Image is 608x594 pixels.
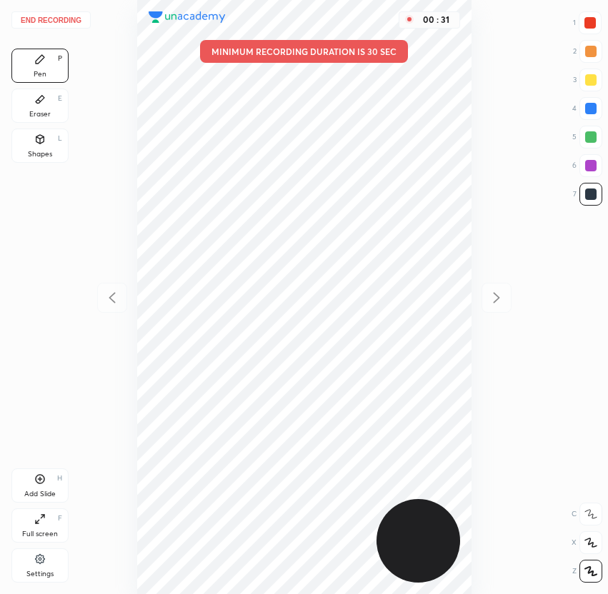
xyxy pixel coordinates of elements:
[572,531,602,554] div: X
[149,11,226,23] img: logo.38c385cc.svg
[28,151,52,158] div: Shapes
[572,154,602,177] div: 6
[573,183,602,206] div: 7
[58,55,62,62] div: P
[26,570,54,578] div: Settings
[58,95,62,102] div: E
[573,40,602,63] div: 2
[57,475,62,482] div: H
[58,515,62,522] div: F
[24,490,56,498] div: Add Slide
[572,97,602,120] div: 4
[11,11,91,29] button: End recording
[572,503,602,525] div: C
[573,11,602,34] div: 1
[34,71,46,78] div: Pen
[22,530,58,538] div: Full screen
[29,111,51,118] div: Eraser
[419,15,454,25] div: 00 : 31
[573,69,602,91] div: 3
[572,126,602,148] div: 5
[58,135,62,142] div: L
[572,560,602,583] div: Z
